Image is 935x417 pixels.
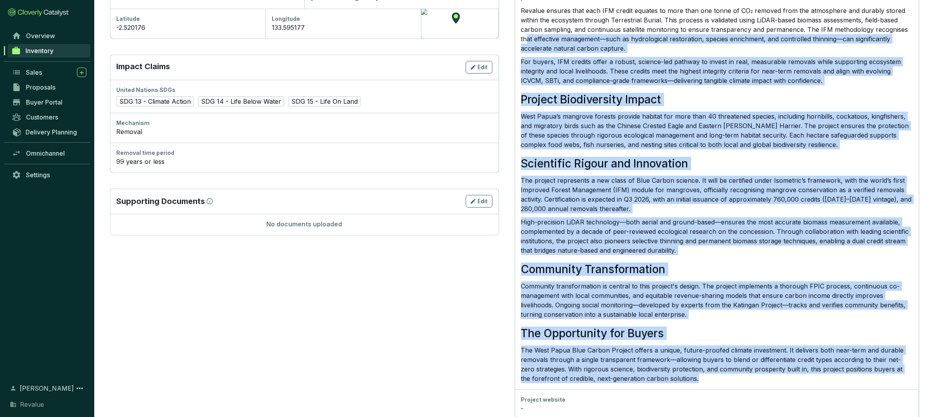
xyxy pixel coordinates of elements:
span: Sales [26,68,42,76]
p: Community transformation is central to this project's design. The project implements a thorough F... [521,281,913,319]
span: Edit [478,63,488,71]
a: Customers [8,110,90,124]
div: 99 years or less [116,157,492,166]
span: Overview [26,32,55,40]
div: Longitude [272,15,415,23]
p: Impact Claims [116,61,170,73]
span: Edit [478,197,488,205]
div: 133.595177 [272,23,415,32]
span: Proposals [26,83,55,91]
p: Revalue ensures that each IFM credit equates to more than one tonne of CO₂ removed from the atmos... [521,6,913,53]
span: Settings [26,171,50,179]
div: Latitude [116,15,259,23]
a: Sales [8,66,90,79]
span: Revalue [20,400,44,409]
h1: Community Transformation [521,263,913,276]
span: Customers [26,113,58,121]
p: No documents uploaded [116,220,492,229]
div: Mechanism [116,119,492,127]
div: - [521,404,913,413]
p: High-precision LiDAR technology—both aerial and ground-based—ensures the most accurate biomass me... [521,217,913,255]
span: Inventory [26,47,53,55]
span: Buyer Portal [26,98,62,106]
a: Buyer Portal [8,96,90,109]
div: Removal [116,127,492,136]
button: Edit [466,61,492,73]
h1: Project Biodiversity Impact [521,93,913,106]
span: SDG 13 - Climate Action [116,96,194,107]
span: SDG 15 - Life On Land [288,96,361,107]
h1: Scientific Rigour and Innovation [521,157,913,170]
p: The West Papua Blue Carbon Project offers a unique, future-proofed climate investment. It deliver... [521,345,913,383]
span: [PERSON_NAME] [20,384,74,393]
p: Supporting Documents [116,196,205,207]
div: United Nations SDGs [116,86,492,94]
div: Project website [521,396,913,404]
a: Proposals [8,81,90,94]
button: Edit [466,195,492,208]
a: Delivery Planning [8,125,90,138]
a: Inventory [7,44,90,57]
a: Settings [8,168,90,182]
p: For buyers, IFM credits offer a robust, science-led pathway to invest in real, measurable removal... [521,57,913,85]
span: Delivery Planning [26,128,77,136]
a: Overview [8,29,90,42]
h1: The Opportunity for Buyers [521,327,913,340]
div: Removal time period [116,149,492,157]
p: West Papua’s mangrove forests provide habitat for more than 40 threatened species, including horn... [521,112,913,149]
a: Omnichannel [8,147,90,160]
p: The project represents a new class of Blue Carbon science. It will be certified under Isometric’s... [521,176,913,213]
span: SDG 14 - Life Below Water [198,96,284,107]
div: -2.520176 [116,23,259,32]
span: Omnichannel [26,149,65,157]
